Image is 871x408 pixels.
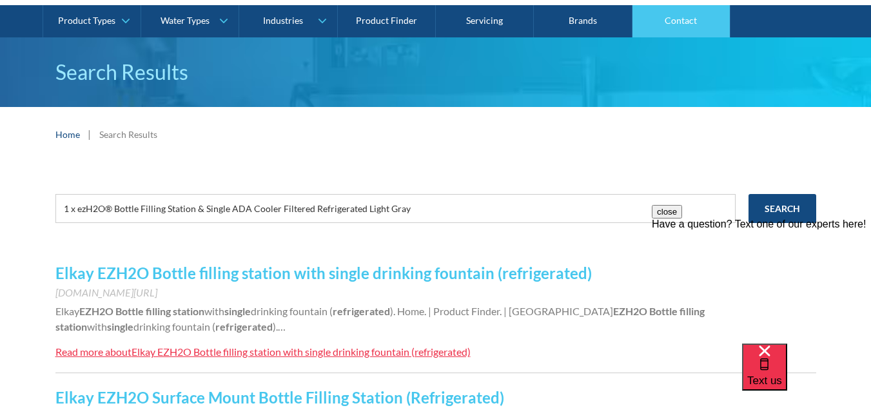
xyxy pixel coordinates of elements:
[141,5,239,37] a: Water Types
[278,320,286,333] span: …
[86,126,93,142] div: |
[58,15,115,26] div: Product Types
[115,305,144,317] strong: Bottle
[43,5,141,37] a: Product Types
[649,305,678,317] strong: Bottle
[390,305,613,317] span: ). Home. | Product Finder. | [GEOGRAPHIC_DATA]
[239,5,337,37] a: Industries
[534,5,632,37] a: Brands
[132,345,471,358] div: Elkay EZH2O Bottle filling station with single drinking fountain (refrigerated)
[204,305,224,317] span: with
[338,5,436,37] a: Product Finder
[251,305,333,317] span: drinking fountain (
[173,305,204,317] strong: station
[333,305,390,317] strong: refrigerated
[146,305,171,317] strong: filling
[99,128,157,141] div: Search Results
[107,320,133,333] strong: single
[613,305,647,317] strong: EZH2O
[273,320,278,333] span: ).
[749,194,816,223] input: Search
[652,205,871,360] iframe: podium webchat widget prompt
[224,305,251,317] strong: single
[632,5,730,37] a: Contact
[55,345,132,358] div: Read more about
[742,344,871,408] iframe: podium webchat widget bubble
[55,285,816,300] div: [DOMAIN_NAME][URL]
[55,388,504,407] a: Elkay EZH2O Surface Mount Bottle Filling Station (Refrigerated)
[55,194,736,223] input: e.g. chilled water cooler
[263,15,303,26] div: Industries
[161,15,210,26] div: Water Types
[55,57,816,88] h1: Search Results
[133,320,215,333] span: drinking fountain (
[55,320,87,333] strong: station
[55,344,471,360] a: Read more aboutElkay EZH2O Bottle filling station with single drinking fountain (refrigerated)
[215,320,273,333] strong: refrigerated
[55,128,80,141] a: Home
[55,305,79,317] span: Elkay
[87,320,107,333] span: with
[79,305,113,317] strong: EZH2O
[436,5,534,37] a: Servicing
[55,264,592,282] a: Elkay EZH2O Bottle filling station with single drinking fountain (refrigerated)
